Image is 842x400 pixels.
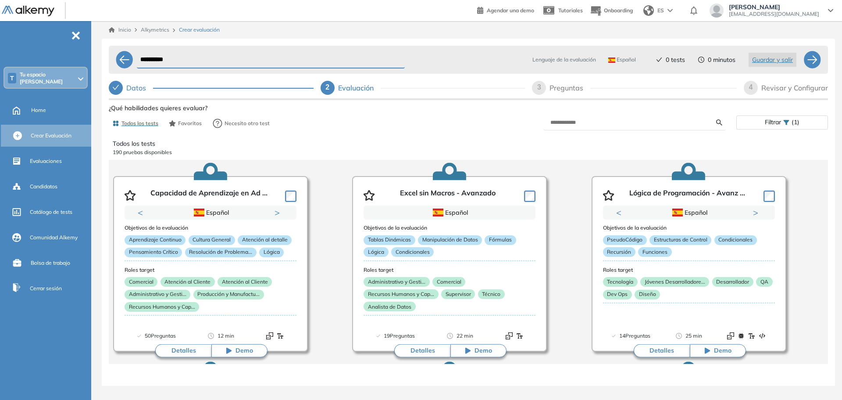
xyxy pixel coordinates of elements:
[391,247,434,257] p: Condicionales
[640,277,709,286] p: Jóvenes Desarrolladore...
[729,4,819,11] span: [PERSON_NAME]
[364,302,415,311] p: Analista de Datos
[729,11,819,18] span: [EMAIL_ADDRESS][DOMAIN_NAME]
[749,83,753,91] span: 4
[792,116,799,129] span: (1)
[752,55,793,65] span: Guardar y salir
[125,289,190,299] p: Administrativo y Gesti...
[364,247,388,257] p: Lógica
[121,119,158,127] span: Todos los tests
[364,267,535,273] h3: Roles target
[125,277,157,286] p: Comercial
[138,208,146,217] button: Previous
[432,277,465,286] p: Comercial
[209,115,274,132] button: Necesito otro test
[185,247,257,257] p: Resolución de Problema...
[603,247,635,257] p: Recursión
[634,208,744,217] div: Español
[485,235,516,245] p: Fórmulas
[179,26,220,34] span: Crear evaluación
[235,346,253,355] span: Demo
[487,7,534,14] span: Agendar una demo
[603,277,638,286] p: Tecnología
[109,81,314,95] div: Datos
[714,346,731,355] span: Demo
[277,332,284,339] img: Format test logo
[537,83,541,91] span: 3
[218,277,272,286] p: Atención al Cliente
[193,289,264,299] p: Producción y Manufactu...
[649,235,711,245] p: Estructuras de Control
[125,247,182,257] p: Pensamiento Crítico
[418,235,482,245] p: Manipulación de Datos
[634,344,690,357] button: Detalles
[753,208,762,217] button: Next
[549,81,590,95] div: Preguntas
[714,235,757,245] p: Condicionales
[30,157,62,165] span: Evaluaciones
[31,132,71,140] span: Crear Evaluación
[30,208,72,216] span: Catálogo de tests
[708,55,735,65] span: 0 minutos
[2,6,54,17] img: Logo
[194,209,204,216] img: ESP
[678,220,689,221] button: 1
[765,116,781,129] span: Filtrar
[532,56,596,64] span: Lenguaje de la evaluación
[338,81,381,95] div: Evaluación
[685,332,702,340] span: 25 min
[608,58,615,63] img: ESP
[259,247,284,257] p: Lógica
[209,220,216,221] button: 2
[195,220,205,221] button: 1
[619,332,650,340] span: 14 Preguntas
[219,220,226,221] button: 3
[603,267,775,273] h3: Roles target
[738,332,745,339] img: Format test logo
[656,57,662,63] span: check
[657,7,664,14] span: ES
[756,277,772,286] p: QA
[666,55,685,65] span: 0 tests
[325,83,329,91] span: 2
[384,332,415,340] span: 19 Preguntas
[532,81,737,95] div: 3Preguntas
[604,7,633,14] span: Onboarding
[395,208,504,217] div: Español
[759,332,766,339] img: Format test logo
[441,289,475,299] p: Supervisor
[798,358,842,400] div: Widget de chat
[218,332,234,340] span: 12 min
[113,148,824,156] p: 190 pruebas disponibles
[516,332,523,339] img: Format test logo
[712,277,753,286] p: Desarrollador
[558,7,583,14] span: Tutoriales
[698,57,704,63] span: clock-circle
[364,289,438,299] p: Recursos Humanos y Cap...
[225,119,270,127] span: Necesito otro test
[155,344,211,357] button: Detalles
[364,277,429,286] p: Administrativo y Gesti...
[744,81,828,95] div: 4Revisar y Configurar
[178,119,202,127] span: Favoritos
[477,4,534,15] a: Agendar una demo
[457,332,473,340] span: 22 min
[125,302,199,311] p: Recursos Humanos y Cap...
[506,332,513,339] img: Format test logo
[161,277,215,286] p: Atención al Cliente
[603,289,632,299] p: Dev Ops
[109,104,207,113] span: ¿Qué habilidades quieres evaluar?
[275,208,283,217] button: Next
[603,235,647,245] p: PseudoCódigo
[727,332,734,339] img: Format test logo
[20,71,76,85] span: Tu espacio [PERSON_NAME]
[433,209,443,216] img: ESP
[165,116,205,131] button: Favoritos
[635,289,660,299] p: Diseño
[749,53,796,67] button: Guardar y salir
[109,26,131,34] a: Inicio
[608,56,636,63] span: Español
[109,116,162,131] button: Todos los tests
[400,189,496,202] p: Excel sin Macros - Avanzado
[478,289,504,299] p: Técnico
